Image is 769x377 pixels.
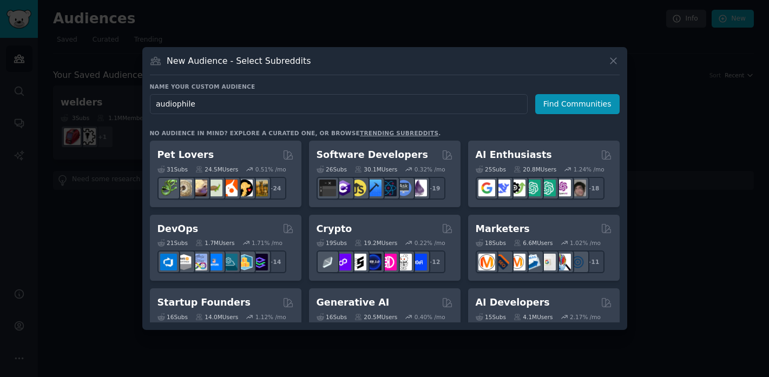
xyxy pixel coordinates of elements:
img: AskComputerScience [395,180,412,196]
div: 30.1M Users [354,166,397,173]
div: 21 Sub s [157,239,188,247]
img: ballpython [175,180,192,196]
img: elixir [410,180,427,196]
img: bigseo [494,254,510,270]
img: ethfinance [319,254,336,270]
div: 15 Sub s [476,313,506,321]
div: 0.51 % /mo [255,166,286,173]
img: googleads [539,254,556,270]
div: 1.12 % /mo [255,313,286,321]
h2: DevOps [157,222,199,236]
div: 2.17 % /mo [570,313,601,321]
button: Find Communities [535,94,620,114]
div: No audience in mind? Explore a curated one, or browse . [150,129,441,137]
div: + 19 [423,177,445,200]
div: 20.8M Users [514,166,556,173]
img: iOSProgramming [365,180,382,196]
img: learnjavascript [350,180,366,196]
div: 1.7M Users [195,239,235,247]
div: 4.1M Users [514,313,553,321]
img: PlatformEngineers [251,254,268,270]
img: AItoolsCatalog [509,180,525,196]
img: herpetology [160,180,177,196]
img: aws_cdk [236,254,253,270]
img: csharp [334,180,351,196]
div: 25 Sub s [476,166,506,173]
div: 18 Sub s [476,239,506,247]
img: DeepSeek [494,180,510,196]
div: + 11 [582,250,604,273]
img: 0xPolygon [334,254,351,270]
div: 0.22 % /mo [415,239,445,247]
div: 6.6M Users [514,239,553,247]
img: platformengineering [221,254,238,270]
div: 1.24 % /mo [574,166,604,173]
h2: Generative AI [317,296,390,309]
img: Docker_DevOps [190,254,207,270]
img: chatgpt_promptDesign [524,180,541,196]
img: CryptoNews [395,254,412,270]
img: ethstaker [350,254,366,270]
div: 1.71 % /mo [252,239,282,247]
h2: Startup Founders [157,296,251,309]
img: dogbreed [251,180,268,196]
h2: Software Developers [317,148,428,162]
img: AskMarketing [509,254,525,270]
img: OnlineMarketing [569,254,586,270]
img: chatgpt_prompts_ [539,180,556,196]
h3: New Audience - Select Subreddits [167,55,311,67]
img: software [319,180,336,196]
img: defiblockchain [380,254,397,270]
div: 20.5M Users [354,313,397,321]
img: ArtificalIntelligence [569,180,586,196]
a: trending subreddits [360,130,438,136]
div: + 24 [264,177,286,200]
input: Pick a short name, like "Digital Marketers" or "Movie-Goers" [150,94,528,114]
img: DevOpsLinks [206,254,222,270]
div: 31 Sub s [157,166,188,173]
img: azuredevops [160,254,177,270]
div: + 14 [264,250,286,273]
img: reactnative [380,180,397,196]
img: MarketingResearch [554,254,571,270]
h2: Pet Lovers [157,148,214,162]
div: 14.0M Users [195,313,238,321]
img: cockatiel [221,180,238,196]
div: + 18 [582,177,604,200]
h2: Crypto [317,222,352,236]
div: 1.02 % /mo [570,239,601,247]
img: GoogleGeminiAI [478,180,495,196]
img: OpenAIDev [554,180,571,196]
div: + 12 [423,250,445,273]
div: 16 Sub s [317,313,347,321]
div: 24.5M Users [195,166,238,173]
h2: Marketers [476,222,530,236]
div: 0.32 % /mo [415,166,445,173]
div: 26 Sub s [317,166,347,173]
img: defi_ [410,254,427,270]
img: AWS_Certified_Experts [175,254,192,270]
h2: AI Enthusiasts [476,148,552,162]
img: content_marketing [478,254,495,270]
div: 19 Sub s [317,239,347,247]
div: 0.40 % /mo [415,313,445,321]
img: Emailmarketing [524,254,541,270]
img: web3 [365,254,382,270]
h3: Name your custom audience [150,83,620,90]
img: turtle [206,180,222,196]
img: PetAdvice [236,180,253,196]
img: leopardgeckos [190,180,207,196]
h2: AI Developers [476,296,550,309]
div: 16 Sub s [157,313,188,321]
div: 19.2M Users [354,239,397,247]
